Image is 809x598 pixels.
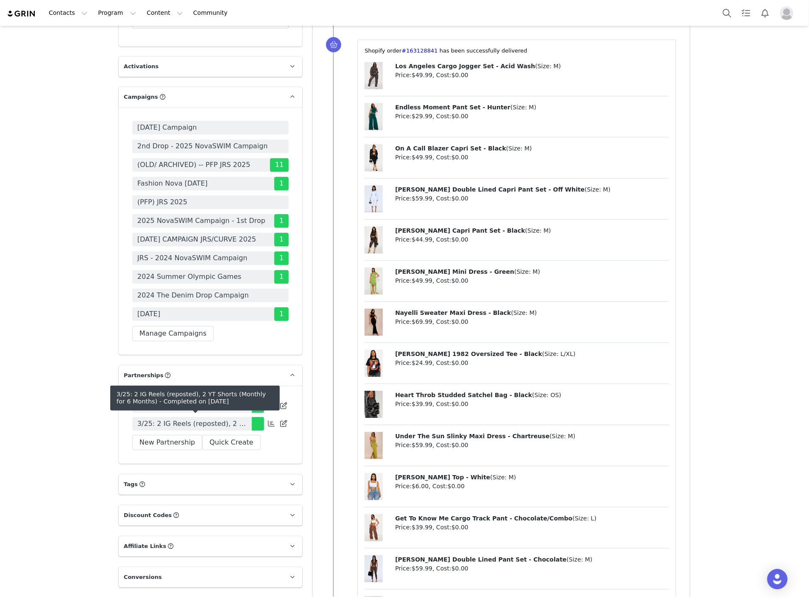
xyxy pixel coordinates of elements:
span: Partnerships [124,371,164,380]
p: Price: , Cost: [395,441,669,450]
p: ( ) [395,62,669,71]
p: Price: , Cost: [395,317,669,326]
span: Nayelli Sweater Maxi Dress - Black [395,309,511,316]
span: Campaigns [124,93,158,101]
span: 1 [274,214,289,228]
span: Size: M [538,63,559,70]
span: Tags [124,480,138,489]
p: Price: , Cost: [395,194,669,203]
span: $59.99 [412,195,432,202]
span: $0.00 [448,483,465,490]
p: Price: , Cost: [395,71,669,80]
span: Discount Codes [124,511,172,520]
p: ( ) [395,144,669,153]
span: 2024 Summer Olympic Games [137,272,241,282]
span: $39.99 [412,524,432,531]
button: Program [93,3,141,22]
span: Size: M [513,104,534,111]
span: $49.99 [412,277,432,284]
span: Size: L/XL [545,350,574,357]
p: Price: , Cost: [395,276,669,285]
span: (PFP) JRS 2025 [137,197,187,207]
span: $49.99 [412,72,432,78]
span: $69.99 [412,318,432,325]
span: $0.00 [452,442,469,448]
span: [DATE] Campaign [137,122,197,133]
p: Price: , Cost: [395,153,669,162]
span: $24.99 [412,359,432,366]
a: 3/25: 2 IG Reels (reposted), 2 YT Shorts (Monthly for 6 Months) [132,417,252,431]
span: ⁨Shopify⁩ order⁨ ⁩ has been successfully delivered [365,47,527,54]
span: 1 [274,270,289,284]
button: Notifications [756,3,775,22]
span: $0.00 [452,72,469,78]
div: Open Intercom Messenger [767,569,788,590]
span: $0.00 [452,277,469,284]
span: Endless Moment Pant Set - Hunter [395,104,511,111]
span: Conversions [124,573,162,581]
span: Size: M [508,145,530,152]
span: $49.99 [412,154,432,161]
span: $0.00 [452,195,469,202]
span: Size: M [527,227,549,234]
span: Affiliate Links [124,542,166,551]
span: $0.00 [452,524,469,531]
span: $0.00 [452,236,469,243]
div: 3/25: 2 IG Reels (reposted), 2 YT Shorts (Monthly for 6 Months) - Completed on [DATE] [117,391,273,406]
p: ( ) [395,267,669,276]
p: ( ) [395,473,669,482]
p: ( ) [395,103,669,112]
p: Price: , Cost: [395,523,669,532]
button: Content [142,3,188,22]
a: #163128841 [402,47,438,54]
p: ( ) [395,391,669,400]
img: placeholder-profile.jpg [780,6,794,20]
button: Search [718,3,736,22]
span: $0.00 [452,401,469,407]
p: Hey China, Your proposal has been accepted! We're so excited to have you be apart of the [DATE] C... [3,3,289,24]
span: Heart Throb Studded Satchel Bag - Black [395,392,532,398]
span: $59.99 [412,442,432,448]
span: 1 [274,233,289,246]
span: $39.99 [412,401,432,407]
p: Price: , Cost: [395,112,669,121]
p: Price: , Cost: [395,482,669,491]
p: Price: , Cost: [395,564,669,573]
span: 1 [274,307,289,321]
p: ( ) [395,226,669,235]
a: Community [188,3,237,22]
span: Size: M [513,309,535,316]
span: 2024 The Denim Drop Campaign [137,290,249,300]
span: 11 [270,158,289,172]
span: 2025 NovaSWIM Campaign - 1st Drop [137,216,265,226]
span: 3/25: 2 IG Reels (reposted), 2 YT Shorts (Monthly for 6 Months) [137,419,247,429]
button: New Partnership [132,435,202,450]
span: On A Call Blazer Capri Set - Black [395,145,506,152]
span: $0.00 [452,154,469,161]
p: ( ) [395,309,669,317]
p: ( ) [395,514,669,523]
span: Activations [124,62,159,71]
span: [PERSON_NAME] Top - White [395,474,490,481]
span: JRS - 2024 NovaSWIM Campaign [137,253,248,263]
button: Profile [775,6,802,20]
span: 1 [274,251,289,265]
span: [DATE] CAMPAIGN JRS/CURVE 2025 [137,234,256,245]
span: [PERSON_NAME] Double Lined Pant Set - Chocolate [395,556,566,563]
span: [PERSON_NAME] Mini Dress - Green [395,268,514,275]
span: Get To Know Me Cargo Track Pant - Chocolate/Combo [395,515,572,522]
p: Price: , Cost: [395,400,669,409]
span: $6.00 [412,483,429,490]
img: grin logo [7,10,36,18]
span: Size: M [587,186,608,193]
p: Price: , Cost: [395,235,669,244]
span: 2nd Drop - 2025 NovaSWIM Campaign [137,141,268,151]
span: Size: OS [535,392,559,398]
span: Fashion Nova [DATE] [137,178,208,189]
span: [PERSON_NAME] Double Lined Capri Pant Set - Off White [395,186,585,193]
span: Size: M [517,268,538,275]
span: $0.00 [452,113,469,120]
span: $59.99 [412,565,432,572]
span: $0.00 [452,318,469,325]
